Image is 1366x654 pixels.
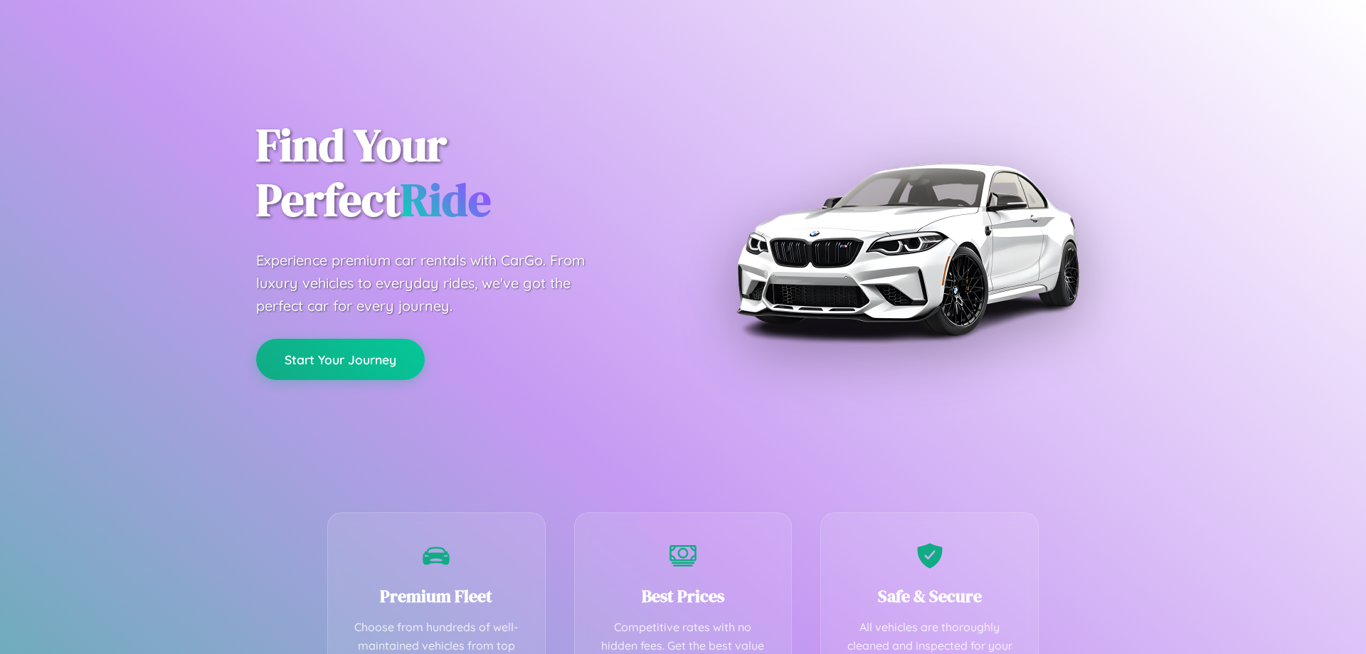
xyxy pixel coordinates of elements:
[256,339,425,380] button: Start Your Journey
[256,249,612,317] p: Experience premium car rentals with CarGo. From luxury vehicles to everyday rides, we've got the ...
[349,584,524,608] h3: Premium Fleet
[401,169,491,231] span: Ride
[596,584,771,608] h3: Best Prices
[256,118,662,228] h1: Find Your Perfect
[842,584,1017,608] h3: Safe & Secure
[729,71,1085,427] img: Premium BMW car rental vehicle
